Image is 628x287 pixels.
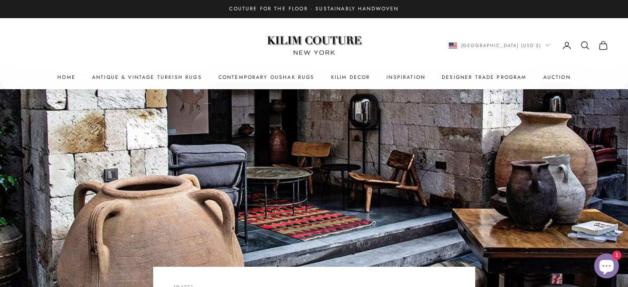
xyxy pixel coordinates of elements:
span: [GEOGRAPHIC_DATA] (USD $) [461,42,542,49]
inbox-online-store-chat: Shopify online store chat [592,254,621,280]
nav: Primary navigation [20,73,608,81]
button: Change country or currency [449,42,550,49]
p: Couture for the Floor · Sustainably Handwoven [229,5,398,13]
a: Auction [543,73,571,81]
a: Inspiration [386,73,425,81]
a: Home [57,73,76,81]
summary: Kilim Decor [331,73,370,81]
a: Contemporary Oushak Rugs [218,73,315,81]
nav: Secondary navigation [449,40,609,50]
a: Designer Trade Program [442,73,527,81]
a: Antique & Vintage Turkish Rugs [92,73,202,81]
